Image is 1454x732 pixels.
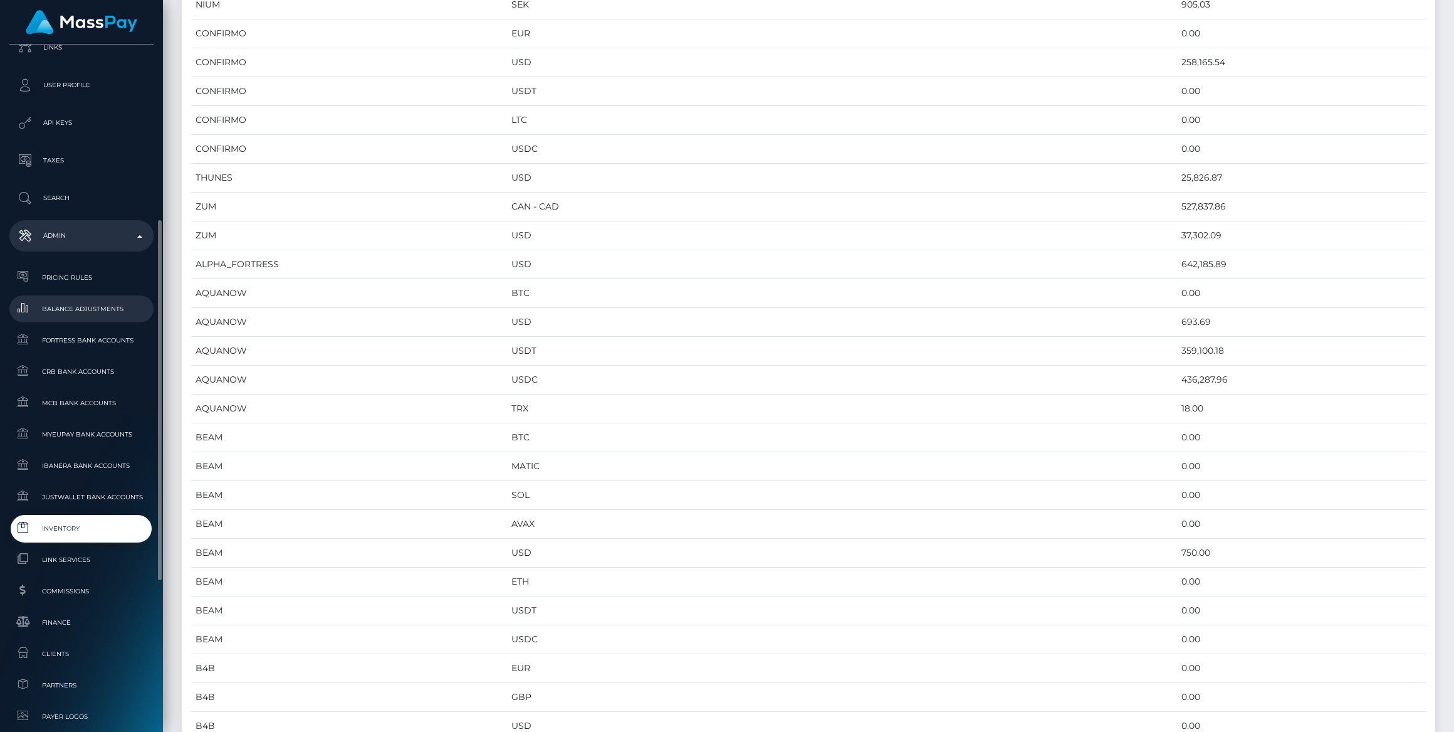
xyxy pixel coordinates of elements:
[1177,337,1426,366] td: 359,100.18
[507,366,1177,395] td: USDC
[1177,366,1426,395] td: 436,287.96
[507,221,1177,250] td: USD
[14,459,149,473] span: Ibanera Bank Accounts
[1177,539,1426,568] td: 750.00
[9,358,154,385] a: CRB Bank Accounts
[14,333,149,347] span: Fortress Bank Accounts
[1177,683,1426,712] td: 0.00
[1177,423,1426,452] td: 0.00
[507,539,1177,568] td: USD
[1177,106,1426,135] td: 0.00
[14,396,149,410] span: MCB Bank Accounts
[9,546,154,573] a: Link Services
[191,164,507,193] td: THUNES
[191,308,507,337] td: AQUANOW
[14,270,149,285] span: Pricing Rules
[507,193,1177,221] td: CAN - CAD
[507,164,1177,193] td: USD
[14,521,149,536] span: Inventory
[191,683,507,712] td: B4B
[1177,452,1426,481] td: 0.00
[14,364,149,379] span: CRB Bank Accounts
[191,337,507,366] td: AQUANOW
[14,151,149,170] p: Taxes
[9,672,154,699] a: Partners
[191,279,507,308] td: AQUANOW
[191,481,507,510] td: BEAM
[1177,597,1426,625] td: 0.00
[14,584,149,598] span: Commissions
[1177,48,1426,77] td: 258,165.54
[507,654,1177,683] td: EUR
[9,609,154,636] a: Finance
[507,77,1177,106] td: USDT
[191,423,507,452] td: BEAM
[14,302,149,316] span: Balance Adjustments
[1177,481,1426,510] td: 0.00
[14,615,149,630] span: Finance
[1177,625,1426,654] td: 0.00
[1177,308,1426,337] td: 693.69
[1177,654,1426,683] td: 0.00
[9,640,154,667] a: Clients
[9,703,154,730] a: Payer Logos
[191,366,507,395] td: AQUANOW
[191,250,507,279] td: ALPHA_FORTRESS
[1177,568,1426,597] td: 0.00
[1177,250,1426,279] td: 642,185.89
[14,189,149,208] p: Search
[9,145,154,176] a: Taxes
[507,308,1177,337] td: USD
[191,539,507,568] td: BEAM
[191,568,507,597] td: BEAM
[9,515,154,542] a: Inventory
[191,395,507,423] td: AQUANOW
[9,183,154,214] a: Search
[14,427,149,442] span: MyEUPay Bank Accounts
[1177,193,1426,221] td: 527,837.86
[507,568,1177,597] td: ETH
[9,295,154,322] a: Balance Adjustments
[14,114,149,132] p: API Keys
[9,107,154,139] a: API Keys
[507,625,1177,654] td: USDC
[507,423,1177,452] td: BTC
[191,597,507,625] td: BEAM
[191,221,507,250] td: ZUM
[9,32,154,63] a: Links
[191,510,507,539] td: BEAM
[507,337,1177,366] td: USDT
[1177,510,1426,539] td: 0.00
[26,10,137,34] img: MassPay Logo
[9,578,154,605] a: Commissions
[191,193,507,221] td: ZUM
[14,76,149,95] p: User Profile
[507,250,1177,279] td: USD
[191,625,507,654] td: BEAM
[191,452,507,481] td: BEAM
[9,484,154,511] a: JustWallet Bank Accounts
[507,106,1177,135] td: LTC
[507,279,1177,308] td: BTC
[191,19,507,48] td: CONFIRMO
[14,490,149,504] span: JustWallet Bank Accounts
[191,654,507,683] td: B4B
[507,19,1177,48] td: EUR
[1177,395,1426,423] td: 18.00
[191,135,507,164] td: CONFIRMO
[14,226,149,245] p: Admin
[9,390,154,416] a: MCB Bank Accounts
[507,683,1177,712] td: GBP
[1177,164,1426,193] td: 25,826.87
[191,106,507,135] td: CONFIRMO
[14,647,149,661] span: Clients
[507,510,1177,539] td: AVAX
[1177,77,1426,106] td: 0.00
[14,709,149,724] span: Payer Logos
[507,481,1177,510] td: SOL
[1177,135,1426,164] td: 0.00
[191,77,507,106] td: CONFIRMO
[9,70,154,101] a: User Profile
[507,135,1177,164] td: USDC
[1177,19,1426,48] td: 0.00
